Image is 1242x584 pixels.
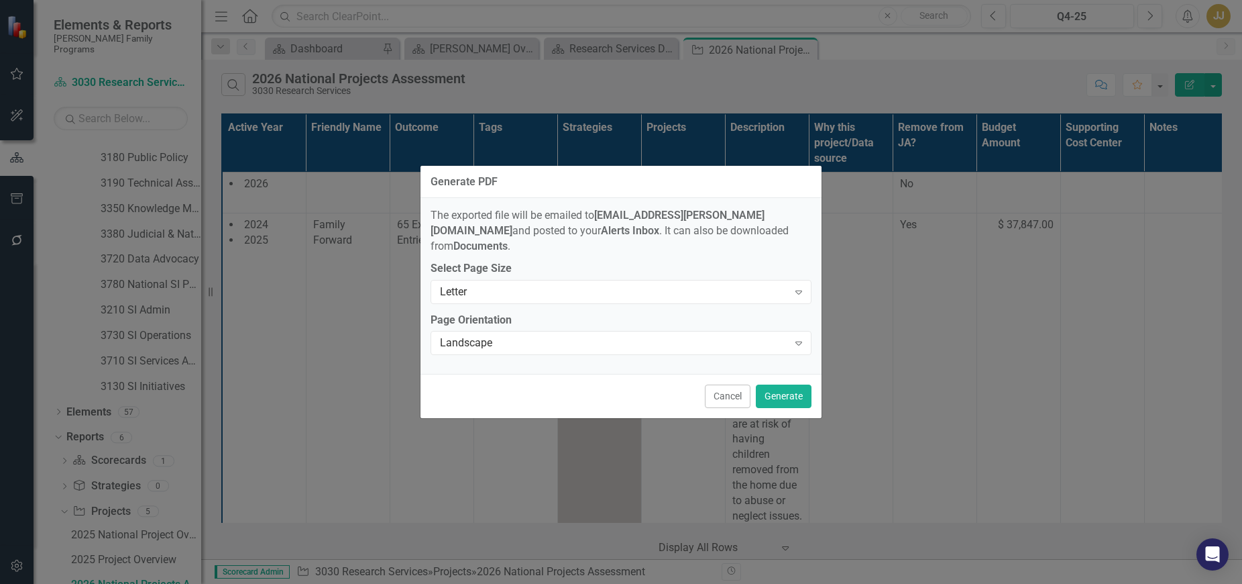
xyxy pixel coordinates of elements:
span: The exported file will be emailed to and posted to your . It can also be downloaded from . [431,209,789,252]
button: Cancel [705,385,750,408]
strong: Documents [453,240,508,252]
div: Open Intercom Messenger [1196,538,1229,571]
button: Generate [756,385,811,408]
div: Generate PDF [431,176,498,188]
div: Landscape [440,336,788,351]
strong: Alerts Inbox [601,224,659,237]
label: Select Page Size [431,261,811,277]
strong: [EMAIL_ADDRESS][PERSON_NAME][DOMAIN_NAME] [431,209,765,237]
div: Letter [440,284,788,299]
label: Page Orientation [431,313,811,328]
